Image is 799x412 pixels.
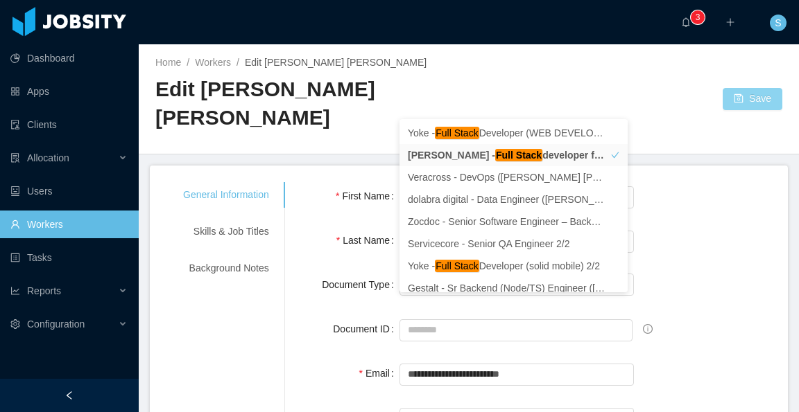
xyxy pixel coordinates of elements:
[195,57,231,68] a: Workers
[611,240,619,248] i: icon: check
[611,151,619,159] i: icon: check
[359,368,399,379] label: Email
[166,256,286,281] div: Background Notes
[10,44,128,72] a: icon: pie-chartDashboard
[10,244,128,271] a: icon: profileTasks
[495,149,542,161] em: Full Stack
[611,173,619,181] i: icon: check
[237,57,239,68] span: /
[166,182,286,208] div: General Information
[399,255,628,277] li: Yoke - Developer (solid mobile) 2/2
[435,260,479,272] em: Full Stack
[725,17,735,27] i: icon: plus
[399,319,633,341] input: Document ID
[399,166,628,188] li: Veracross - DevOps ([PERSON_NAME] [PERSON_NAME] backfill)
[245,57,427,68] span: Edit [PERSON_NAME] [PERSON_NAME]
[10,177,128,205] a: icon: robotUsers
[10,153,20,163] i: icon: solution
[10,111,128,138] a: icon: auditClients
[10,211,128,238] a: icon: userWorkers
[27,319,85,330] span: Configuration
[27,285,61,296] span: Reports
[696,10,701,24] p: 3
[399,188,628,211] li: dolabra digital - Data Engineer ([PERSON_NAME]' backfill)
[187,57,189,68] span: /
[10,286,20,296] i: icon: line-chart
[336,190,399,201] label: First Name
[27,152,69,163] span: Allocation
[399,277,628,299] li: Gestalt - Sr Backend (Node/TS) Engineer ([PERSON_NAME] backfill)
[681,17,691,27] i: icon: bell
[435,127,479,139] em: Full Stack
[399,364,635,386] input: Email
[166,219,286,244] div: Skills & Job Titles
[611,129,619,137] i: icon: check
[611,284,619,292] i: icon: check
[723,88,782,110] button: icon: saveSave
[611,262,619,270] i: icon: check
[155,75,469,132] h2: Edit [PERSON_NAME] [PERSON_NAME]
[643,324,653,334] span: info-circle
[155,57,181,68] a: Home
[322,279,399,290] label: Document Type
[399,233,628,255] li: Servicecore - Senior QA Engineer 2/2
[399,144,628,166] li: [PERSON_NAME] - developer focused on [[PERSON_NAME]]
[333,323,399,334] label: Document ID
[399,122,628,144] li: Yoke - Developer (WEB DEVELOPER) 1/2
[611,217,619,226] i: icon: check
[775,15,781,31] span: S
[336,235,399,246] label: Last Name
[691,10,705,24] sup: 3
[10,319,20,329] i: icon: setting
[399,211,628,233] li: Zocdoc - Senior Software Engineer – Backend Focus (C# / AWS / Security) -
[611,195,619,204] i: icon: check
[10,78,128,105] a: icon: appstoreApps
